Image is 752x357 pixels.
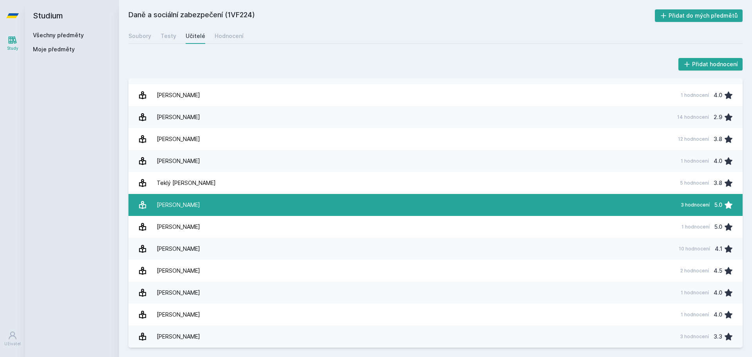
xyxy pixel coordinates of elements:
div: Study [7,45,18,51]
div: [PERSON_NAME] [157,153,200,169]
div: 4.0 [714,285,722,301]
div: 3.3 [714,329,722,344]
div: 1 hodnocení [681,224,710,230]
a: [PERSON_NAME] 10 hodnocení 4.1 [128,238,743,260]
div: Hodnocení [215,32,244,40]
div: [PERSON_NAME] [157,263,200,279]
a: [PERSON_NAME] 1 hodnocení 4.0 [128,150,743,172]
div: [PERSON_NAME] [157,285,200,301]
a: Study [2,31,23,55]
div: [PERSON_NAME] [157,219,200,235]
div: 1 hodnocení [681,312,709,318]
a: [PERSON_NAME] 1 hodnocení 4.0 [128,84,743,106]
div: 14 hodnocení [677,114,709,120]
div: Teklý [PERSON_NAME] [157,175,216,191]
a: Učitelé [186,28,205,44]
a: [PERSON_NAME] 1 hodnocení 4.0 [128,304,743,326]
div: Soubory [128,32,151,40]
div: 5.0 [714,197,722,213]
a: Testy [161,28,176,44]
button: Přidat do mých předmětů [655,9,743,22]
a: [PERSON_NAME] 1 hodnocení 4.0 [128,282,743,304]
div: Uživatel [4,341,21,347]
div: 4.1 [715,241,722,257]
div: 3 hodnocení [681,202,710,208]
a: Teklý [PERSON_NAME] 5 hodnocení 3.8 [128,172,743,194]
div: 4.0 [714,153,722,169]
div: 5 hodnocení [680,180,709,186]
div: 4.0 [714,307,722,323]
a: Všechny předměty [33,32,84,38]
div: 10 hodnocení [679,246,710,252]
a: [PERSON_NAME] 3 hodnocení 3.3 [128,326,743,348]
div: 1 hodnocení [681,92,709,98]
div: 2 hodnocení [680,268,709,274]
div: 5.0 [714,219,722,235]
div: Testy [161,32,176,40]
div: [PERSON_NAME] [157,131,200,147]
div: [PERSON_NAME] [157,329,200,344]
div: [PERSON_NAME] [157,87,200,103]
a: [PERSON_NAME] 14 hodnocení 2.9 [128,106,743,128]
div: 1 hodnocení [681,290,709,296]
div: Učitelé [186,32,205,40]
div: 12 hodnocení [678,136,709,142]
h2: Daně a sociální zabezpečení (1VF224) [128,9,655,22]
div: 4.0 [714,87,722,103]
a: Uživatel [2,327,23,351]
div: [PERSON_NAME] [157,109,200,125]
div: 4.5 [714,263,722,279]
div: [PERSON_NAME] [157,241,200,257]
div: [PERSON_NAME] [157,307,200,323]
a: [PERSON_NAME] 1 hodnocení 5.0 [128,216,743,238]
div: 1 hodnocení [681,158,709,164]
div: [PERSON_NAME] [157,197,200,213]
div: 3 hodnocení [680,333,709,340]
div: 3.8 [714,131,722,147]
a: [PERSON_NAME] 2 hodnocení 4.5 [128,260,743,282]
span: Moje předměty [33,45,75,53]
a: [PERSON_NAME] 3 hodnocení 5.0 [128,194,743,216]
div: 3.8 [714,175,722,191]
a: Soubory [128,28,151,44]
a: Hodnocení [215,28,244,44]
div: 2.9 [714,109,722,125]
a: [PERSON_NAME] 12 hodnocení 3.8 [128,128,743,150]
button: Přidat hodnocení [678,58,743,71]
